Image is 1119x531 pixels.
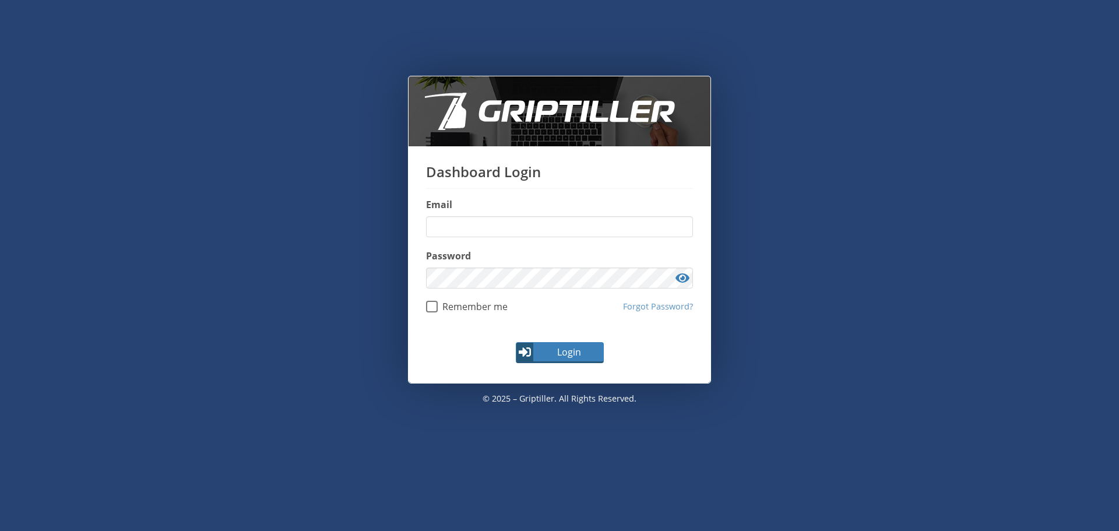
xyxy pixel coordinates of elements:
[438,301,508,312] span: Remember me
[426,249,693,263] label: Password
[426,164,693,189] h1: Dashboard Login
[408,384,711,414] p: © 2025 – Griptiller. All rights reserved.
[516,342,604,363] button: Login
[623,300,693,313] a: Forgot Password?
[426,198,693,212] label: Email
[535,345,603,359] span: Login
